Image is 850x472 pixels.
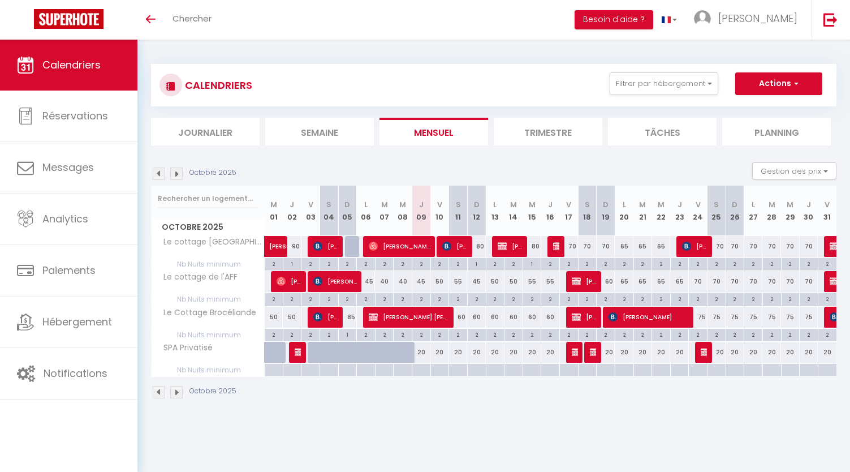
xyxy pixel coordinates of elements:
[486,342,504,363] div: 20
[456,199,461,210] abbr: S
[467,186,486,236] th: 12
[726,271,744,292] div: 70
[431,329,449,340] div: 2
[468,293,486,304] div: 2
[633,271,652,292] div: 65
[153,236,266,248] span: Le cottage [GEOGRAPHIC_DATA][PERSON_NAME]
[744,342,763,363] div: 20
[152,293,264,306] span: Nb Nuits minimum
[696,199,701,210] abbr: V
[42,263,96,277] span: Paiements
[412,329,430,340] div: 2
[449,307,468,328] div: 60
[523,271,541,292] div: 55
[782,329,800,340] div: 2
[763,258,781,269] div: 2
[800,342,818,363] div: 20
[633,342,652,363] div: 20
[652,342,671,363] div: 20
[449,186,468,236] th: 11
[763,329,781,340] div: 2
[781,342,800,363] div: 20
[381,199,388,210] abbr: M
[633,186,652,236] th: 21
[781,236,800,257] div: 70
[523,236,541,257] div: 80
[152,364,264,376] span: Nb Nuits minimum
[744,186,763,236] th: 27
[726,293,744,304] div: 2
[152,219,264,235] span: Octobre 2025
[523,258,541,269] div: 1
[652,186,671,236] th: 22
[671,258,689,269] div: 2
[682,235,707,257] span: [PERSON_NAME]
[781,271,800,292] div: 70
[762,307,781,328] div: 75
[541,186,560,236] th: 16
[376,258,394,269] div: 2
[270,199,277,210] abbr: M
[610,72,718,95] button: Filtrer par hébergement
[152,258,264,271] span: Nb Nuits minimum
[744,293,762,304] div: 2
[265,118,374,145] li: Semaine
[597,329,615,340] div: 2
[548,199,553,210] abbr: J
[615,329,633,340] div: 2
[449,293,467,304] div: 2
[744,258,762,269] div: 2
[800,258,818,269] div: 2
[678,199,682,210] abbr: J
[579,258,597,269] div: 2
[578,236,597,257] div: 70
[313,306,338,328] span: [PERSON_NAME]
[579,293,597,304] div: 2
[510,199,517,210] abbr: M
[553,235,559,257] span: [PERSON_NAME]
[762,342,781,363] div: 20
[615,271,633,292] div: 65
[572,306,597,328] span: [PERSON_NAME]
[394,258,412,269] div: 2
[504,342,523,363] div: 20
[301,186,320,236] th: 03
[277,271,301,292] span: [PERSON_NAME]
[486,186,504,236] th: 13
[818,293,836,304] div: 2
[412,293,430,304] div: 2
[431,258,449,269] div: 2
[364,199,368,210] abbr: L
[42,212,88,226] span: Analytics
[572,341,578,363] span: [PERSON_NAME]
[326,199,331,210] abbr: S
[597,186,615,236] th: 19
[320,258,338,269] div: 2
[394,329,412,340] div: 2
[265,186,283,236] th: 01
[818,186,836,236] th: 31
[339,258,357,269] div: 2
[623,199,626,210] abbr: L
[357,293,375,304] div: 2
[560,236,579,257] div: 70
[689,307,707,328] div: 75
[320,293,338,304] div: 2
[818,329,836,340] div: 2
[523,186,541,236] th: 15
[357,329,375,340] div: 2
[726,186,744,236] th: 26
[707,186,726,236] th: 25
[468,258,486,269] div: 1
[369,306,450,328] span: [PERSON_NAME] [PERSON_NAME]
[735,72,822,95] button: Actions
[800,307,818,328] div: 75
[615,186,633,236] th: 20
[652,258,670,269] div: 2
[578,186,597,236] th: 18
[726,307,744,328] div: 75
[301,293,320,304] div: 2
[449,271,468,292] div: 55
[399,199,406,210] abbr: M
[504,186,523,236] th: 14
